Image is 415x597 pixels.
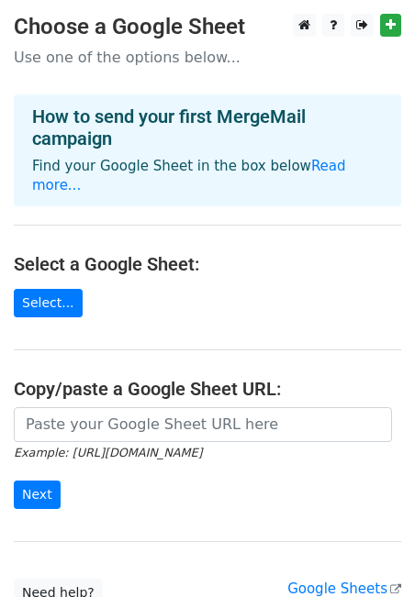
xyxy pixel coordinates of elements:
h4: How to send your first MergeMail campaign [32,105,383,149]
input: Next [14,481,61,509]
a: Google Sheets [287,580,401,597]
p: Find your Google Sheet in the box below [32,157,383,195]
input: Paste your Google Sheet URL here [14,407,392,442]
a: Select... [14,289,83,317]
a: Read more... [32,158,346,193]
p: Use one of the options below... [14,48,401,67]
small: Example: [URL][DOMAIN_NAME] [14,446,202,459]
h4: Copy/paste a Google Sheet URL: [14,378,401,400]
h4: Select a Google Sheet: [14,253,401,275]
h3: Choose a Google Sheet [14,14,401,40]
